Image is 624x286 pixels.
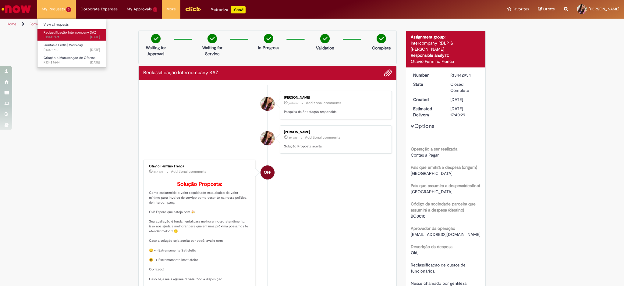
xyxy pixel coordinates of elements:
b: País que assumirá a despesa(destino) [411,183,480,188]
b: Operação a ser realizada [411,146,457,152]
p: Waiting for Service [197,45,227,57]
img: ServiceNow [1,3,32,15]
span: R13431612 [44,48,100,52]
small: Additional comments [171,169,206,174]
span: Contas a Pagar [411,152,439,158]
span: just now [289,101,298,105]
b: País que emitirá a despesa (origem) [411,165,477,170]
img: check-circle-green.png [151,34,161,43]
button: Add attachments [384,69,392,77]
time: 28/08/2025 10:02:56 [289,136,297,139]
div: Responsible analyst: [411,52,481,58]
p: +GenAi [231,6,246,13]
a: Open R13431612 : Contas e Perfis | Workday [37,42,106,53]
span: Reclassificação Intercompany SAZ [44,30,96,35]
h2: Reclassificação Intercompany SAZ Ticket history [143,70,218,76]
div: Otavio Fermino Franca [261,165,275,179]
span: More [166,6,176,12]
span: Drafts [543,6,555,12]
div: Laura Gabriele Da Silva [261,131,275,145]
div: R13442954 [450,72,479,78]
p: In Progress [258,45,279,51]
span: Contas e Perfis | Workday [44,43,83,47]
div: Laura Gabriele Da Silva [261,97,275,111]
ul: Page breadcrumbs [5,19,411,30]
img: check-circle-green.png [264,34,273,43]
img: click_logo_yellow_360x200.png [185,4,201,13]
a: Drafts [538,6,555,12]
a: Open R13442971 : Reclassificação Intercompany SAZ [37,29,106,41]
dt: Created [409,96,446,103]
span: [GEOGRAPHIC_DATA] [411,189,452,194]
img: check-circle-green.png [320,34,330,43]
span: [GEOGRAPHIC_DATA] [411,171,452,176]
time: 25/08/2025 09:19:38 [90,35,100,39]
b: Código da sociedade parceira que assumirá a despesa (destino) [411,201,476,213]
time: 25/08/2025 09:16:43 [450,97,463,102]
a: Open R13429644 : Criação e Manutenção de Ofertas [37,55,106,66]
ul: My Requests [37,18,106,68]
span: Corporate Expenses [80,6,118,12]
div: [PERSON_NAME] [284,96,385,100]
div: [PERSON_NAME] [284,130,385,134]
img: check-circle-green.png [207,34,217,43]
div: Otavio Fermino Franca [149,165,250,168]
div: [DATE] 17:40:29 [450,106,479,118]
span: R13429644 [44,60,100,65]
div: Padroniza [211,6,246,13]
time: 27/08/2025 10:39:15 [154,170,163,174]
small: Additional comments [306,100,341,106]
dt: Number [409,72,446,78]
span: 3 [66,7,71,12]
span: [EMAIL_ADDRESS][DOMAIN_NAME] [411,232,480,237]
span: My Requests [42,6,65,12]
div: Intercompany RDLP & [PERSON_NAME] [411,40,481,52]
span: 8m ago [289,136,297,139]
p: Waiting for Approval [141,45,171,57]
p: Validation [316,45,334,51]
span: [DATE] [90,60,100,65]
span: OFF [264,165,271,180]
span: [DATE] [450,97,463,102]
span: R13442971 [44,35,100,40]
div: Assignment group: [411,34,481,40]
p: Complete [372,45,391,51]
time: 19/08/2025 16:25:06 [90,60,100,65]
dt: Estimated Delivery [409,106,446,118]
span: BO0010 [411,213,425,219]
a: Formulário de Atendimento [30,22,75,27]
dt: State [409,81,446,87]
div: 25/08/2025 09:16:43 [450,96,479,103]
span: [DATE] [90,48,100,52]
a: Home [7,22,16,27]
small: Additional comments [305,135,340,140]
span: Criação e Manutenção de Ofertas [44,56,95,60]
p: Pesquisa de Satisfação respondida! [284,110,385,114]
a: View all requests [37,21,106,28]
span: My Approvals [127,6,152,12]
p: Solução Proposta aceita. [284,144,385,149]
b: Solução Proposta: [177,181,222,188]
div: Closed Complete [450,81,479,93]
span: [DATE] [90,35,100,39]
span: Favorites [512,6,529,12]
time: 28/08/2025 10:10:46 [289,101,298,105]
b: Descrição da despesa [411,244,452,249]
time: 20/08/2025 10:41:55 [90,48,100,52]
img: check-circle-green.png [377,34,386,43]
b: Aprovador da operação [411,226,455,231]
div: Otavio Fermino Franca [411,58,481,64]
span: 1 [153,7,158,12]
span: 24h ago [154,170,163,174]
span: [PERSON_NAME] [589,6,619,12]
